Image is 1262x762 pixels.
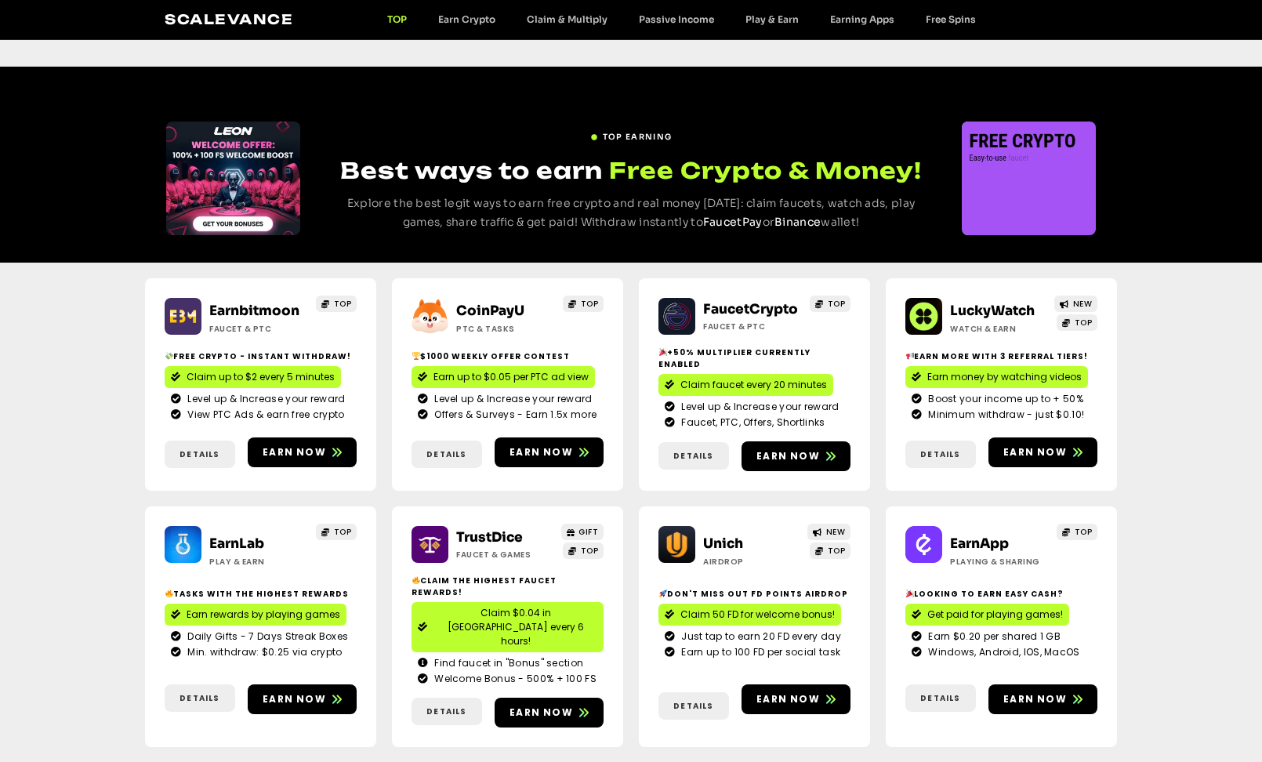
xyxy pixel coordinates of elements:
[742,684,850,714] a: Earn now
[905,588,1097,600] h2: Looking to Earn Easy Cash?
[263,692,326,706] span: Earn now
[807,524,850,540] a: NEW
[248,437,357,467] a: Earn now
[828,298,846,310] span: TOP
[430,656,583,670] span: Find faucet in "Bonus" section
[677,415,825,430] span: Faucet, PTC, Offers, Shortlinks
[340,157,603,184] span: Best ways to earn
[581,298,599,310] span: TOP
[372,13,992,25] nav: Menu
[334,526,352,538] span: TOP
[924,392,1083,406] span: Boost your income up to + 50%
[187,608,340,622] span: Earn rewards by playing games
[905,350,1097,362] h2: Earn more with 3 referral Tiers!
[422,13,511,25] a: Earn Crypto
[248,684,357,714] a: Earn now
[988,437,1097,467] a: Earn now
[677,645,840,659] span: Earn up to 100 FD per social task
[905,441,976,468] a: Details
[165,604,346,626] a: Earn rewards by playing games
[924,630,1061,644] span: Earn $0.20 per shared 1 GB
[673,450,713,462] span: Details
[1073,298,1093,310] span: NEW
[316,296,357,312] a: TOP
[330,194,933,232] p: Explore the best legit ways to earn free crypto and real money [DATE]: claim faucets, watch ads, ...
[456,549,554,561] h2: Faucet & Games
[680,378,827,392] span: Claim faucet every 20 minutes
[1054,296,1097,312] a: NEW
[658,347,850,370] h2: +50% Multiplier currently enabled
[774,215,821,229] a: Binance
[430,392,592,406] span: Level up & Increase your reward
[703,321,801,332] h2: Faucet & PTC
[430,672,597,686] span: Welcome Bonus - 500% + 100 FS
[677,400,839,414] span: Level up & Increase your reward
[950,323,1048,335] h2: Watch & Earn
[165,366,341,388] a: Claim up to $2 every 5 minutes
[826,526,846,538] span: NEW
[658,374,833,396] a: Claim faucet every 20 minutes
[263,445,326,459] span: Earn now
[412,441,482,468] a: Details
[703,535,743,552] a: Unich
[742,441,850,471] a: Earn now
[828,545,846,557] span: TOP
[703,301,798,317] a: FaucetCrypto
[426,706,466,717] span: Details
[165,352,173,360] img: 💸
[703,215,763,229] a: FaucetPay
[924,408,1084,422] span: Minimum withdraw - just $0.10!
[561,524,604,540] a: GIFT
[209,323,307,335] h2: Faucet & PTC
[756,449,820,463] span: Earn now
[581,545,599,557] span: TOP
[166,122,300,235] div: Slides
[412,576,420,584] img: 🔥
[950,535,1009,552] a: EarnApp
[433,606,597,648] span: Claim $0.04 in [GEOGRAPHIC_DATA] every 6 hours!
[510,706,573,720] span: Earn now
[165,684,235,712] a: Details
[950,556,1048,568] h2: Playing & Sharing
[183,645,342,659] span: Min. withdraw: $0.25 via crypto
[920,692,960,704] span: Details
[433,370,589,384] span: Earn up to $0.05 per PTC ad view
[988,684,1097,714] a: Earn now
[756,692,820,706] span: Earn now
[659,348,667,356] img: 🎉
[659,590,667,597] img: 🚀
[430,408,597,422] span: Offers & Surveys - Earn 1.5x more
[810,542,850,559] a: TOP
[658,588,850,600] h2: Don't miss out Fd points airdrop
[209,535,264,552] a: EarnLab
[495,698,604,728] a: Earn now
[183,630,348,644] span: Daily Gifts - 7 Days Streak Boxes
[927,608,1063,622] span: Get paid for playing games!
[456,323,554,335] h2: ptc & Tasks
[495,437,604,467] a: Earn now
[1003,692,1067,706] span: Earn now
[412,602,604,652] a: Claim $0.04 in [GEOGRAPHIC_DATA] every 6 hours!
[910,13,992,25] a: Free Spins
[950,303,1035,319] a: LuckyWatch
[334,298,352,310] span: TOP
[1003,445,1067,459] span: Earn now
[730,13,814,25] a: Play & Earn
[183,408,344,422] span: View PTC Ads & earn free crypto
[962,122,1096,235] div: 1 / 3
[456,303,524,319] a: CoinPayU
[456,529,523,546] a: TrustDice
[906,590,914,597] img: 🎉
[165,590,173,597] img: 🔥
[590,125,672,143] a: TOP EARNING
[658,692,729,720] a: Details
[680,608,835,622] span: Claim 50 FD for welcome bonus!
[906,352,914,360] img: 📢
[814,13,910,25] a: Earning Apps
[316,524,357,540] a: TOP
[810,296,850,312] a: TOP
[1075,526,1093,538] span: TOP
[1057,314,1097,331] a: TOP
[412,575,604,598] h2: Claim the highest faucet rewards!
[623,13,730,25] a: Passive Income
